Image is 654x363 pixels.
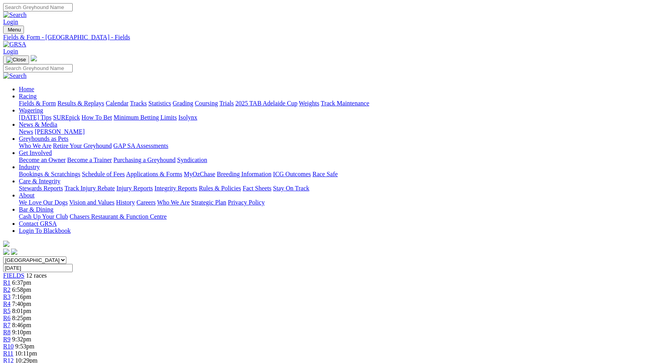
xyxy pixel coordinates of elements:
[15,350,37,357] span: 10:11pm
[3,241,9,247] img: logo-grsa-white.png
[19,86,34,92] a: Home
[82,114,112,121] a: How To Bet
[57,100,104,107] a: Results & Replays
[19,227,71,234] a: Login To Blackbook
[19,199,68,206] a: We Love Our Dogs
[6,57,26,63] img: Close
[12,293,31,300] span: 7:16pm
[12,279,31,286] span: 6:37pm
[19,178,60,184] a: Care & Integrity
[19,185,651,192] div: Care & Integrity
[3,322,11,328] a: R7
[67,157,112,163] a: Become a Trainer
[273,185,309,192] a: Stay On Track
[199,185,241,192] a: Rules & Policies
[3,18,18,25] a: Login
[19,220,57,227] a: Contact GRSA
[12,286,31,293] span: 6:58pm
[299,100,319,107] a: Weights
[19,149,52,156] a: Get Involved
[3,249,9,255] img: facebook.svg
[19,206,53,213] a: Bar & Dining
[35,128,84,135] a: [PERSON_NAME]
[19,199,651,206] div: About
[12,315,31,321] span: 8:25pm
[19,100,56,107] a: Fields & Form
[219,100,234,107] a: Trials
[116,199,135,206] a: History
[184,171,215,177] a: MyOzChase
[31,55,37,61] img: logo-grsa-white.png
[26,272,47,279] span: 12 races
[106,100,128,107] a: Calendar
[15,343,35,350] span: 9:53pm
[19,213,68,220] a: Cash Up Your Club
[12,308,31,314] span: 8:01pm
[53,142,112,149] a: Retire Your Greyhound
[19,171,651,178] div: Industry
[19,121,57,128] a: News & Media
[130,100,147,107] a: Tracks
[321,100,369,107] a: Track Maintenance
[64,185,115,192] a: Track Injury Rebate
[3,41,26,48] img: GRSA
[70,213,167,220] a: Chasers Restaurant & Function Centre
[3,3,73,11] input: Search
[19,142,51,149] a: Who We Are
[19,107,43,114] a: Wagering
[3,286,11,293] a: R2
[154,185,197,192] a: Integrity Reports
[3,48,18,55] a: Login
[3,72,27,79] img: Search
[126,171,182,177] a: Applications & Forms
[312,171,337,177] a: Race Safe
[3,315,11,321] a: R6
[3,34,651,41] a: Fields & Form - [GEOGRAPHIC_DATA] - Fields
[3,279,11,286] a: R1
[19,128,33,135] a: News
[157,199,190,206] a: Who We Are
[19,100,651,107] div: Racing
[3,336,11,343] span: R9
[191,199,226,206] a: Strategic Plan
[19,128,651,135] div: News & Media
[3,293,11,300] a: R3
[19,114,51,121] a: [DATE] Tips
[12,300,31,307] span: 7:40pm
[243,185,271,192] a: Fact Sheets
[3,264,73,272] input: Select date
[173,100,193,107] a: Grading
[69,199,114,206] a: Vision and Values
[3,64,73,72] input: Search
[19,93,37,100] a: Racing
[8,27,21,33] span: Menu
[3,26,24,34] button: Toggle navigation
[3,350,13,357] a: R11
[82,171,125,177] a: Schedule of Fees
[19,135,68,142] a: Greyhounds as Pets
[19,157,66,163] a: Become an Owner
[3,272,24,279] a: FIELDS
[3,329,11,335] a: R8
[3,308,11,314] a: R5
[12,336,31,343] span: 9:32pm
[178,114,197,121] a: Isolynx
[19,142,651,149] div: Greyhounds as Pets
[3,300,11,307] a: R4
[19,192,35,199] a: About
[177,157,207,163] a: Syndication
[3,11,27,18] img: Search
[148,100,171,107] a: Statistics
[228,199,265,206] a: Privacy Policy
[116,185,153,192] a: Injury Reports
[19,164,40,170] a: Industry
[12,329,31,335] span: 9:10pm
